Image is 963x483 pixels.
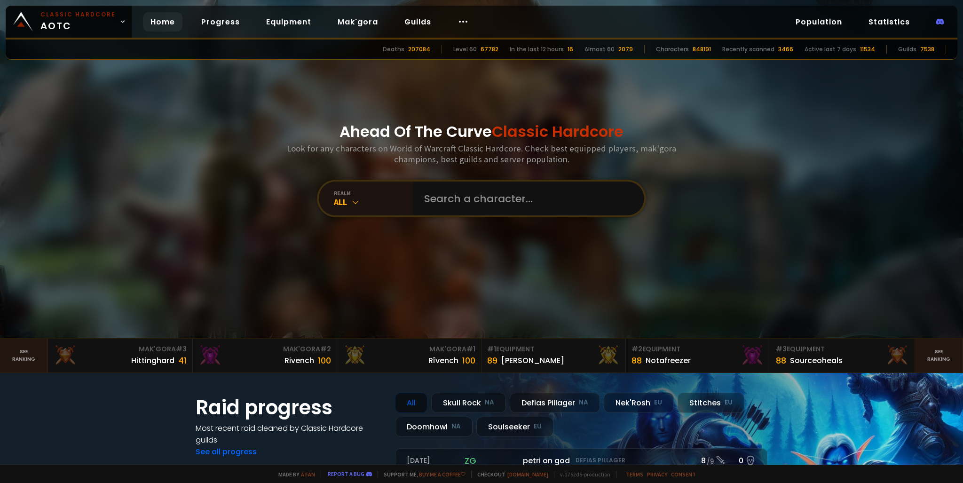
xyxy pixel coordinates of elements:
a: Privacy [647,471,667,478]
div: 11534 [860,45,875,54]
a: Report a bug [328,470,364,477]
a: Seeranking [915,339,963,372]
div: 7538 [920,45,934,54]
div: All [334,197,413,207]
div: 88 [631,354,642,367]
div: 2079 [618,45,633,54]
a: Progress [194,12,247,32]
div: realm [334,190,413,197]
div: Stitches [678,393,744,413]
div: Hittinghard [131,355,174,366]
span: # 3 [776,344,787,354]
small: NA [485,398,494,407]
a: Mak'gora [330,12,386,32]
a: Classic HardcoreAOTC [6,6,132,38]
span: # 1 [466,344,475,354]
h1: Raid progress [196,393,384,422]
span: # 2 [631,344,642,354]
div: Mak'Gora [343,344,475,354]
div: Rivench [284,355,314,366]
small: EU [654,398,662,407]
div: 67782 [481,45,498,54]
span: Support me, [378,471,466,478]
div: Characters [656,45,689,54]
small: EU [534,422,542,431]
div: 16 [568,45,573,54]
div: 41 [178,354,187,367]
div: Skull Rock [431,393,506,413]
div: Guilds [898,45,916,54]
a: Guilds [397,12,439,32]
div: Level 60 [453,45,477,54]
a: Buy me a coffee [419,471,466,478]
a: Mak'Gora#2Rivench100 [193,339,337,372]
a: [DATE]zgpetri on godDefias Pillager8 /90 [395,448,767,473]
span: # 1 [487,344,496,354]
a: [DOMAIN_NAME] [507,471,548,478]
span: # 2 [320,344,331,354]
a: See all progress [196,446,257,457]
div: Defias Pillager [510,393,600,413]
a: #1Equipment89[PERSON_NAME] [481,339,626,372]
small: NA [451,422,461,431]
h4: Most recent raid cleaned by Classic Hardcore guilds [196,422,384,446]
div: 100 [318,354,331,367]
span: AOTC [40,10,116,33]
a: Equipment [259,12,319,32]
div: 207084 [408,45,430,54]
div: [PERSON_NAME] [501,355,564,366]
div: Equipment [631,344,764,354]
h1: Ahead Of The Curve [339,120,624,143]
span: Checkout [471,471,548,478]
small: NA [579,398,588,407]
div: Almost 60 [584,45,615,54]
span: # 3 [176,344,187,354]
small: EU [725,398,733,407]
h3: Look for any characters on World of Warcraft Classic Hardcore. Check best equipped players, mak'g... [283,143,680,165]
div: Sourceoheals [790,355,843,366]
div: Mak'Gora [198,344,331,354]
span: v. d752d5 - production [554,471,610,478]
div: Nek'Rosh [604,393,674,413]
input: Search a character... [418,182,633,215]
a: Mak'Gora#3Hittinghard41 [48,339,192,372]
a: Terms [626,471,643,478]
div: Doomhowl [395,417,473,437]
div: 3466 [778,45,793,54]
div: 89 [487,354,497,367]
a: Population [788,12,850,32]
div: Mak'Gora [54,344,186,354]
a: Mak'Gora#1Rîvench100 [337,339,481,372]
a: Home [143,12,182,32]
div: Soulseeker [476,417,553,437]
span: Classic Hardcore [492,121,624,142]
a: #2Equipment88Notafreezer [626,339,770,372]
div: Equipment [776,344,908,354]
div: Notafreezer [646,355,691,366]
div: 848191 [693,45,711,54]
div: Rîvench [428,355,458,366]
div: Active last 7 days [805,45,856,54]
span: Made by [273,471,315,478]
div: Recently scanned [722,45,774,54]
div: Deaths [383,45,404,54]
a: Statistics [861,12,917,32]
div: In the last 12 hours [510,45,564,54]
a: #3Equipment88Sourceoheals [770,339,915,372]
a: Consent [671,471,696,478]
small: Classic Hardcore [40,10,116,19]
div: All [395,393,427,413]
div: 100 [462,354,475,367]
a: a fan [301,471,315,478]
div: Equipment [487,344,620,354]
div: 88 [776,354,786,367]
